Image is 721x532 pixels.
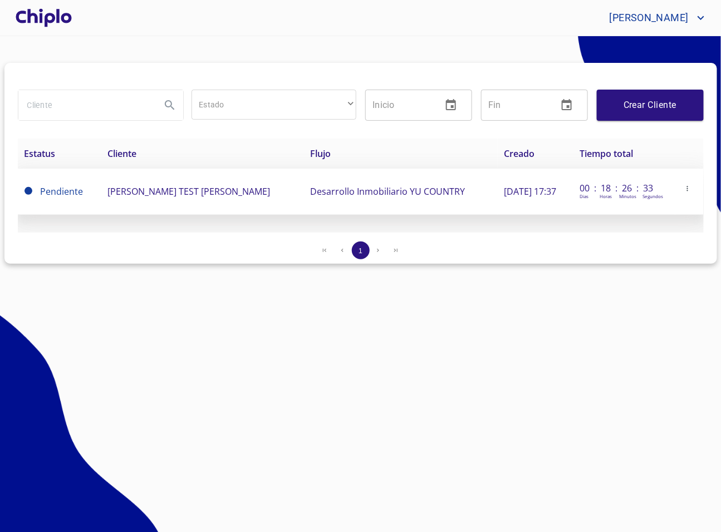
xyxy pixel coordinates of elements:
[600,193,612,199] p: Horas
[156,92,183,119] button: Search
[107,185,270,198] span: [PERSON_NAME] TEST [PERSON_NAME]
[310,147,331,160] span: Flujo
[643,193,664,199] p: Segundos
[24,187,32,195] span: Pendiente
[18,90,152,120] input: search
[24,147,56,160] span: Estatus
[504,147,535,160] span: Creado
[580,182,655,194] p: 00 : 18 : 26 : 33
[606,97,695,113] span: Crear Cliente
[107,147,136,160] span: Cliente
[580,147,634,160] span: Tiempo total
[504,185,557,198] span: [DATE] 17:37
[601,9,708,27] button: account of current user
[601,9,694,27] span: [PERSON_NAME]
[597,90,704,121] button: Crear Cliente
[192,90,356,120] div: ​
[620,193,637,199] p: Minutos
[580,193,589,199] p: Dias
[359,247,362,255] span: 1
[352,242,370,259] button: 1
[41,185,84,198] span: Pendiente
[310,185,465,198] span: Desarrollo Inmobiliario YU COUNTRY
